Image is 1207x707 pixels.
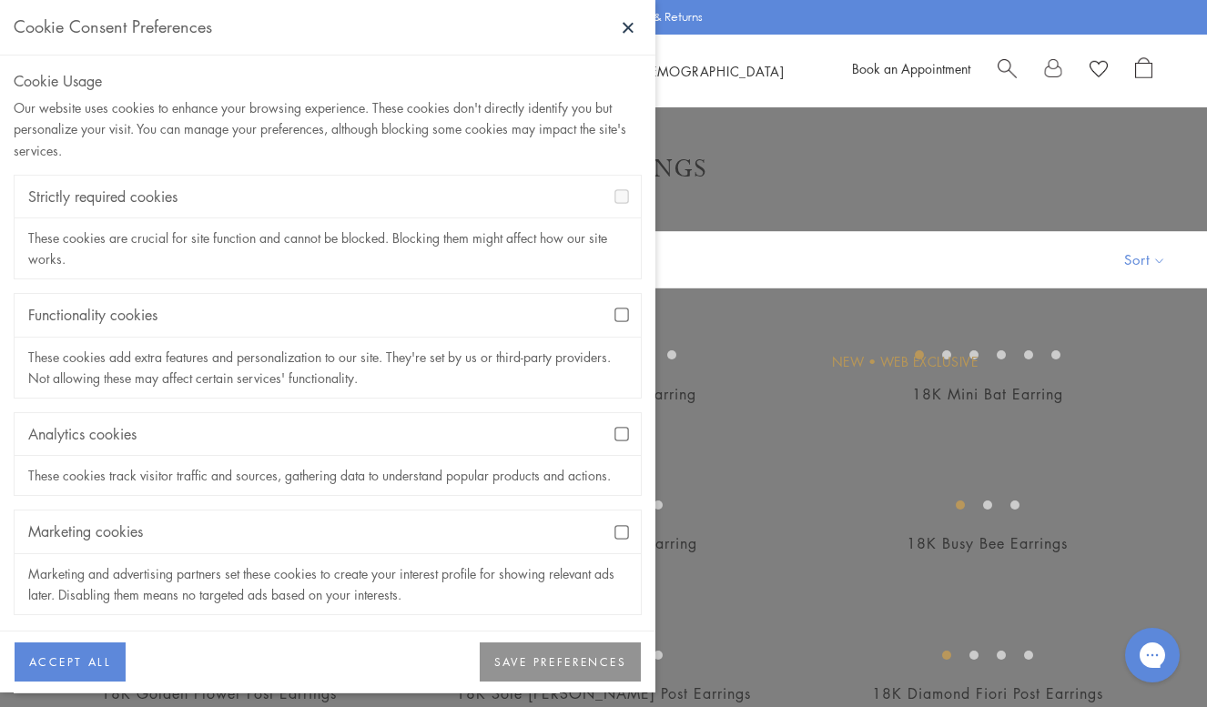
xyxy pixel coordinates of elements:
[15,413,641,456] div: Analytics cookies
[14,97,642,160] div: Our website uses cookies to enhance your browsing experience. These cookies don't directly identi...
[562,62,785,80] a: World of [DEMOGRAPHIC_DATA]World of [DEMOGRAPHIC_DATA]
[912,384,1063,404] a: 18K Mini Bat Earring
[15,338,641,398] div: These cookies add extra features and personalization to our site. They're set by us or third-part...
[456,683,751,703] a: 18K Sole [PERSON_NAME] Post Earrings
[1116,621,1189,689] iframe: Gorgias live chat messenger
[1090,57,1108,85] a: View Wishlist
[1135,57,1152,85] a: Open Shopping Bag
[832,352,979,372] div: New • Web Exclusive
[480,642,641,682] button: SAVE PREFERENCES
[15,456,641,495] div: These cookies track visitor traffic and sources, gathering data to understand popular products an...
[852,59,970,77] a: Book an Appointment
[15,176,641,218] div: Strictly required cookies
[998,57,1017,85] a: Search
[15,218,641,278] div: These cookies are crucial for site function and cannot be blocked. Blocking them might affect how...
[14,69,642,93] div: Cookie Usage
[101,683,337,703] a: 18K Golden Flower Post Earrings
[907,533,1068,553] a: 18K Busy Bee Earrings
[1083,232,1207,288] button: Show sort by
[15,294,641,337] div: Functionality cookies
[14,14,212,41] div: Cookie Consent Preferences
[15,510,641,553] div: Marketing cookies
[15,642,126,682] button: ACCEPT ALL
[15,554,641,614] div: Marketing and advertising partners set these cookies to create your interest profile for showing ...
[872,683,1103,703] a: 18K Diamond Fiori Post Earrings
